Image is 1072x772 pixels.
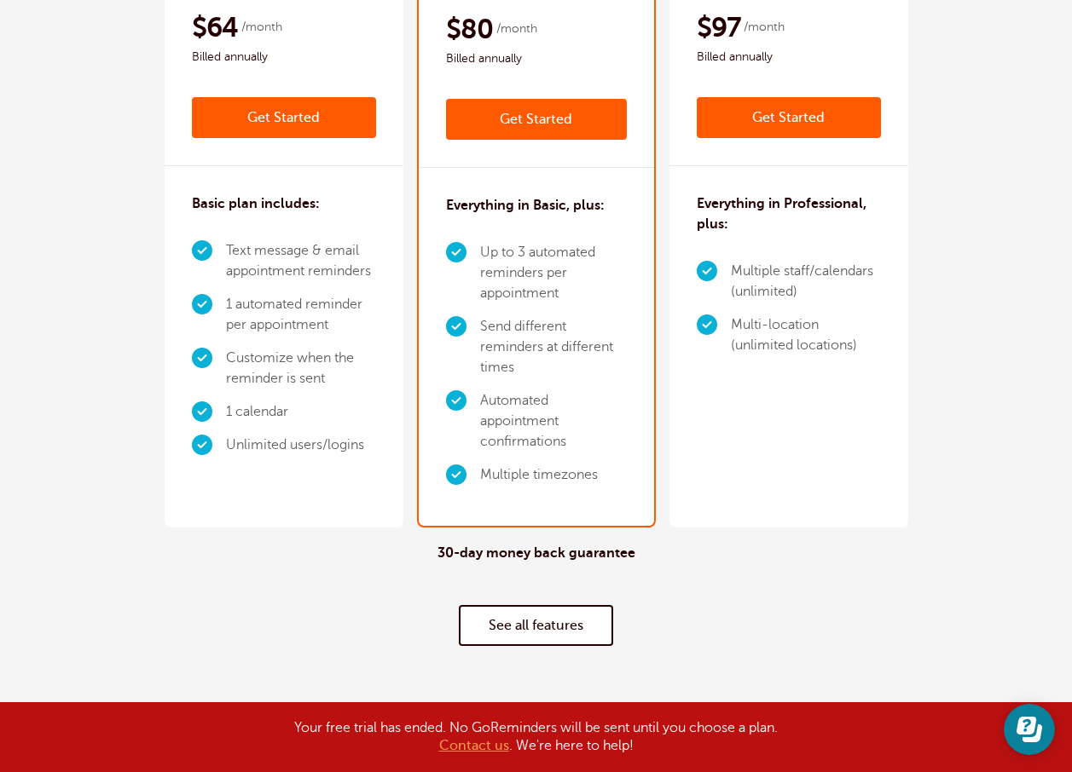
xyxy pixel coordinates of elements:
li: 1 calendar [226,395,376,429]
span: /month [496,19,537,39]
span: Billed annually [446,49,627,69]
a: Contact us [439,738,509,753]
span: Billed annually [192,47,376,67]
a: Get Started [446,99,627,140]
a: See all features [459,605,613,646]
h3: Everything in Professional, plus: [697,193,881,234]
h3: Basic plan includes: [192,193,320,214]
span: /month [744,17,785,37]
li: Multi-location (unlimited locations) [731,308,881,362]
span: Billed annually [697,47,881,67]
li: Automated appointment confirmations [480,384,627,458]
span: /month [241,17,282,37]
div: Your free trial has ended. No GoReminders will be sent until you choose a plan. . We're here to h... [110,719,963,755]
h4: 30-day money back guarantee [437,545,635,562]
span: $97 [697,10,741,44]
li: Customize when the reminder is sent [226,342,376,395]
li: 1 automated reminder per appointment [226,288,376,342]
h3: Everything in Basic, plus: [446,195,605,216]
li: Unlimited users/logins [226,429,376,462]
li: Send different reminders at different times [480,310,627,384]
li: Text message & email appointment reminders [226,234,376,288]
a: Get Started [697,97,881,138]
a: Get Started [192,97,376,138]
li: Multiple timezones [480,458,627,492]
li: Multiple staff/calendars (unlimited) [731,255,881,308]
li: Up to 3 automated reminders per appointment [480,236,627,310]
span: $64 [192,10,239,44]
span: $80 [446,12,494,46]
iframe: Resource center [1004,704,1055,755]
